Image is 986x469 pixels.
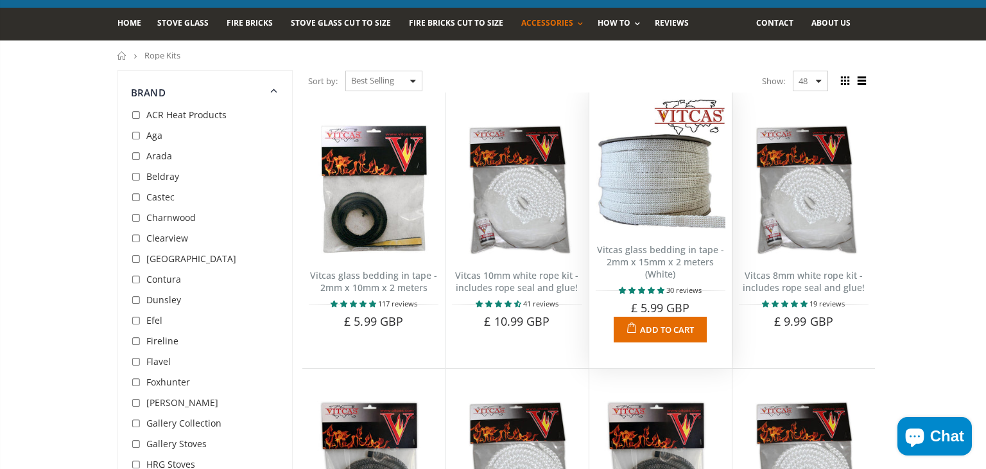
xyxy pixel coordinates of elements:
[291,8,400,40] a: Stove Glass Cut To Size
[614,317,707,342] button: Add to Cart
[597,243,724,280] a: Vitcas glass bedding in tape - 2mm x 15mm x 2 meters (White)
[854,74,869,88] span: List view
[894,417,976,459] inbox-online-store-chat: Shopify online store chat
[227,8,282,40] a: Fire Bricks
[596,99,725,229] img: Vitcas stove glass bedding in tape
[631,300,690,315] span: £ 5.99 GBP
[598,8,646,40] a: How To
[146,191,175,203] span: Castec
[157,8,218,40] a: Stove Glass
[666,285,702,295] span: 30 reviews
[117,17,141,28] span: Home
[146,211,196,224] span: Charnwood
[640,324,694,335] span: Add to Cart
[117,8,151,40] a: Home
[774,314,833,329] span: £ 9.99 GBP
[344,314,403,329] span: £ 5.99 GBP
[756,8,803,40] a: Contact
[378,299,417,308] span: 117 reviews
[146,294,181,306] span: Dunsley
[523,299,558,308] span: 41 reviews
[308,70,338,93] span: Sort by:
[146,273,181,285] span: Contura
[331,299,378,308] span: 4.85 stars
[310,269,437,294] a: Vitcas glass bedding in tape - 2mm x 10mm x 2 meters
[117,51,127,60] a: Home
[146,150,172,162] span: Arada
[146,129,162,141] span: Aga
[409,8,513,40] a: Fire Bricks Cut To Size
[811,8,860,40] a: About us
[762,299,809,308] span: 4.89 stars
[619,285,666,295] span: 4.90 stars
[452,125,582,254] img: Vitcas white rope, glue and gloves kit 10mm
[655,17,689,28] span: Reviews
[131,86,166,99] span: Brand
[521,17,573,28] span: Accessories
[146,355,171,367] span: Flavel
[146,252,236,265] span: [GEOGRAPHIC_DATA]
[291,17,390,28] span: Stove Glass Cut To Size
[146,396,218,409] span: [PERSON_NAME]
[146,232,188,244] span: Clearview
[157,17,209,28] span: Stove Glass
[655,8,698,40] a: Reviews
[484,314,549,329] span: £ 10.99 GBP
[756,17,793,28] span: Contact
[811,17,851,28] span: About us
[146,314,162,326] span: Efel
[838,74,852,88] span: Grid view
[739,125,869,254] img: Vitcas white rope, glue and gloves kit 8mm
[146,417,221,429] span: Gallery Collection
[521,8,589,40] a: Accessories
[598,17,630,28] span: How To
[146,335,178,347] span: Fireline
[476,299,523,308] span: 4.66 stars
[146,170,179,182] span: Beldray
[455,269,578,294] a: Vitcas 10mm white rope kit - includes rope seal and glue!
[409,17,503,28] span: Fire Bricks Cut To Size
[146,438,207,450] span: Gallery Stoves
[743,269,865,294] a: Vitcas 8mm white rope kit - includes rope seal and glue!
[809,299,845,308] span: 19 reviews
[309,125,438,254] img: Vitcas stove glass bedding in tape
[146,109,227,121] span: ACR Heat Products
[146,376,190,388] span: Foxhunter
[144,49,180,61] span: Rope Kits
[762,71,785,91] span: Show:
[227,17,273,28] span: Fire Bricks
